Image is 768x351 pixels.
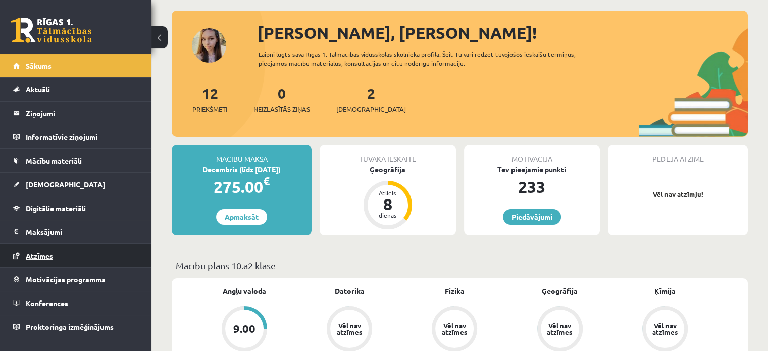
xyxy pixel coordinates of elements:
div: 9.00 [233,323,255,334]
a: Sākums [13,54,139,77]
legend: Maksājumi [26,220,139,243]
a: Piedāvājumi [503,209,561,225]
a: Fizika [445,286,465,296]
div: Motivācija [464,145,600,164]
div: 275.00 [172,175,312,199]
div: Vēl nav atzīmes [335,322,364,335]
div: Pēdējā atzīme [608,145,748,164]
a: Informatīvie ziņojumi [13,125,139,148]
div: Vēl nav atzīmes [546,322,574,335]
span: Digitālie materiāli [26,204,86,213]
legend: Informatīvie ziņojumi [26,125,139,148]
div: [PERSON_NAME], [PERSON_NAME]! [258,21,748,45]
div: Mācību maksa [172,145,312,164]
div: Vēl nav atzīmes [440,322,469,335]
div: Tuvākā ieskaite [320,145,455,164]
span: Motivācijas programma [26,275,106,284]
div: 233 [464,175,600,199]
p: Vēl nav atzīmju! [613,189,743,199]
a: Angļu valoda [223,286,266,296]
span: Sākums [26,61,52,70]
a: 12Priekšmeti [192,84,227,114]
div: Atlicis [373,190,403,196]
a: Datorika [335,286,365,296]
span: Atzīmes [26,251,53,260]
div: Ģeogrāfija [320,164,455,175]
span: Mācību materiāli [26,156,82,165]
a: Atzīmes [13,244,139,267]
a: Mācību materiāli [13,149,139,172]
a: Proktoringa izmēģinājums [13,315,139,338]
a: Ziņojumi [13,102,139,125]
a: Ģeogrāfija Atlicis 8 dienas [320,164,455,231]
a: [DEMOGRAPHIC_DATA] [13,173,139,196]
span: Aktuāli [26,85,50,94]
a: Rīgas 1. Tālmācības vidusskola [11,18,92,43]
div: Tev pieejamie punkti [464,164,600,175]
div: Laipni lūgts savā Rīgas 1. Tālmācības vidusskolas skolnieka profilā. Šeit Tu vari redzēt tuvojošo... [259,49,604,68]
a: Maksājumi [13,220,139,243]
span: [DEMOGRAPHIC_DATA] [26,180,105,189]
a: Ģeogrāfija [542,286,578,296]
span: Proktoringa izmēģinājums [26,322,114,331]
span: [DEMOGRAPHIC_DATA] [336,104,406,114]
span: Priekšmeti [192,104,227,114]
legend: Ziņojumi [26,102,139,125]
div: dienas [373,212,403,218]
a: Motivācijas programma [13,268,139,291]
p: Mācību plāns 10.a2 klase [176,259,744,272]
a: Aktuāli [13,78,139,101]
div: Vēl nav atzīmes [651,322,679,335]
div: 8 [373,196,403,212]
a: Digitālie materiāli [13,196,139,220]
span: € [263,174,270,188]
a: Konferences [13,291,139,315]
a: Apmaksāt [216,209,267,225]
a: Ķīmija [654,286,676,296]
a: 0Neizlasītās ziņas [253,84,310,114]
span: Neizlasītās ziņas [253,104,310,114]
div: Decembris (līdz [DATE]) [172,164,312,175]
a: 2[DEMOGRAPHIC_DATA] [336,84,406,114]
span: Konferences [26,298,68,308]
